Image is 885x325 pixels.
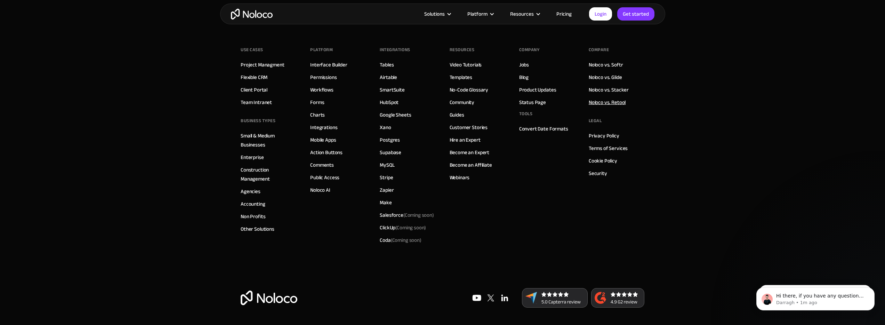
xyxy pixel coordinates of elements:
[380,123,391,132] a: Xano
[241,98,272,107] a: Team Intranet
[459,9,501,18] div: Platform
[450,148,490,157] a: Become an Expert
[310,160,334,169] a: Comments
[395,223,426,232] span: (Coming soon)
[380,211,434,220] div: Salesforce
[589,60,623,69] a: Noloco vs. Softr
[310,85,333,94] a: Workflows
[450,98,475,107] a: Community
[548,9,580,18] a: Pricing
[589,7,612,21] a: Login
[519,60,529,69] a: Jobs
[589,169,607,178] a: Security
[310,173,339,182] a: Public Access
[241,85,267,94] a: Client Portal
[450,110,464,119] a: Guides
[380,73,397,82] a: Airtable
[310,98,324,107] a: Forms
[241,60,284,69] a: Project Managment
[310,73,337,82] a: Permissions
[519,85,556,94] a: Product Updates
[310,45,333,55] div: Platform
[380,98,399,107] a: HubSpot
[241,45,263,55] div: Use Cases
[380,223,426,232] div: ClickUp
[519,73,529,82] a: Blog
[450,173,470,182] a: Webinars
[310,110,325,119] a: Charts
[519,124,568,133] a: Convert Date Formats
[241,153,264,162] a: Enterprise
[241,116,275,126] div: BUSINESS TYPES
[310,135,336,144] a: Mobile Apps
[589,131,619,140] a: Privacy Policy
[416,9,459,18] div: Solutions
[241,73,267,82] a: Flexible CRM
[450,135,481,144] a: Hire an Expert
[241,224,274,233] a: Other Solutions
[589,85,629,94] a: Noloco vs. Stacker
[380,45,410,55] div: INTEGRATIONS
[403,210,434,220] span: (Coming soon)
[589,156,617,165] a: Cookie Policy
[380,173,393,182] a: Stripe
[519,98,546,107] a: Status Page
[310,148,343,157] a: Action Buttons
[519,45,540,55] div: Company
[589,45,609,55] div: Compare
[589,116,602,126] div: Legal
[380,198,392,207] a: Make
[310,185,330,195] a: Noloco AI
[450,45,475,55] div: Resources
[380,160,394,169] a: MySQL
[450,73,473,82] a: Templates
[380,85,405,94] a: SmartSuite
[519,109,533,119] div: Tools
[380,110,411,119] a: Google Sheets
[241,199,265,208] a: Accounting
[617,7,654,21] a: Get started
[467,9,488,18] div: Platform
[510,9,534,18] div: Resources
[424,9,445,18] div: Solutions
[380,185,394,195] a: Zapier
[501,9,548,18] div: Resources
[241,187,260,196] a: Agencies
[450,160,492,169] a: Become an Affiliate
[241,131,296,149] a: Small & Medium Businesses
[589,144,628,153] a: Terms of Services
[310,60,347,69] a: Interface Builder
[391,235,421,245] span: (Coming soon)
[589,98,626,107] a: Noloco vs. Retool
[310,123,337,132] a: Integrations
[380,236,421,245] div: Coda
[746,273,885,322] iframe: Intercom notifications message
[450,123,488,132] a: Customer Stories
[380,60,394,69] a: Tables
[380,148,401,157] a: Supabase
[450,85,489,94] a: No-Code Glossary
[241,212,265,221] a: Non Profits
[589,73,622,82] a: Noloco vs. Glide
[450,60,482,69] a: Video Tutorials
[380,135,400,144] a: Postgres
[241,165,296,183] a: Construction Management
[231,9,273,19] a: home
